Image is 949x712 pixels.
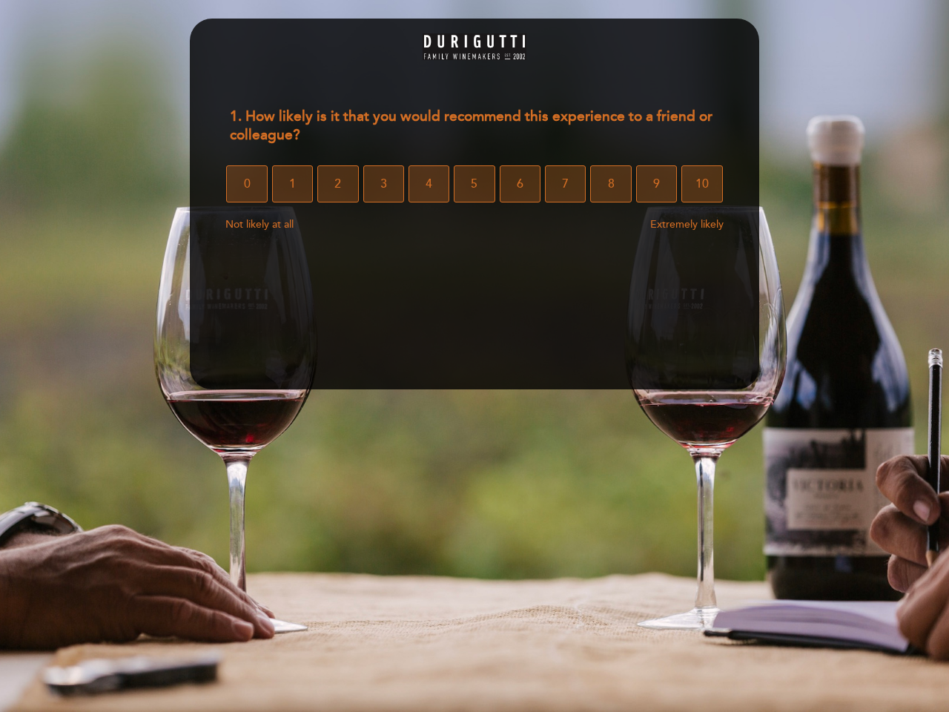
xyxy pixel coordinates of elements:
[226,165,267,202] button: 0
[244,163,251,205] span: 0
[500,165,540,202] button: 6
[218,99,730,154] div: 1. How likely is it that you would recommend this experience to a friend or colleague?
[545,165,586,202] button: 7
[681,165,722,202] button: 10
[650,218,724,231] span: Extremely likely
[380,163,387,205] span: 3
[363,165,404,202] button: 3
[471,163,477,205] span: 5
[426,163,432,205] span: 4
[334,163,341,205] span: 2
[695,163,709,205] span: 10
[272,165,313,202] button: 1
[653,163,660,205] span: 9
[590,165,631,202] button: 8
[317,165,358,202] button: 2
[454,165,495,202] button: 5
[608,163,615,205] span: 8
[225,218,294,231] span: Not likely at all
[517,163,523,205] span: 6
[423,33,526,60] img: header_1673015380.jpeg
[562,163,569,205] span: 7
[409,165,449,202] button: 4
[636,165,677,202] button: 9
[289,163,296,205] span: 1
